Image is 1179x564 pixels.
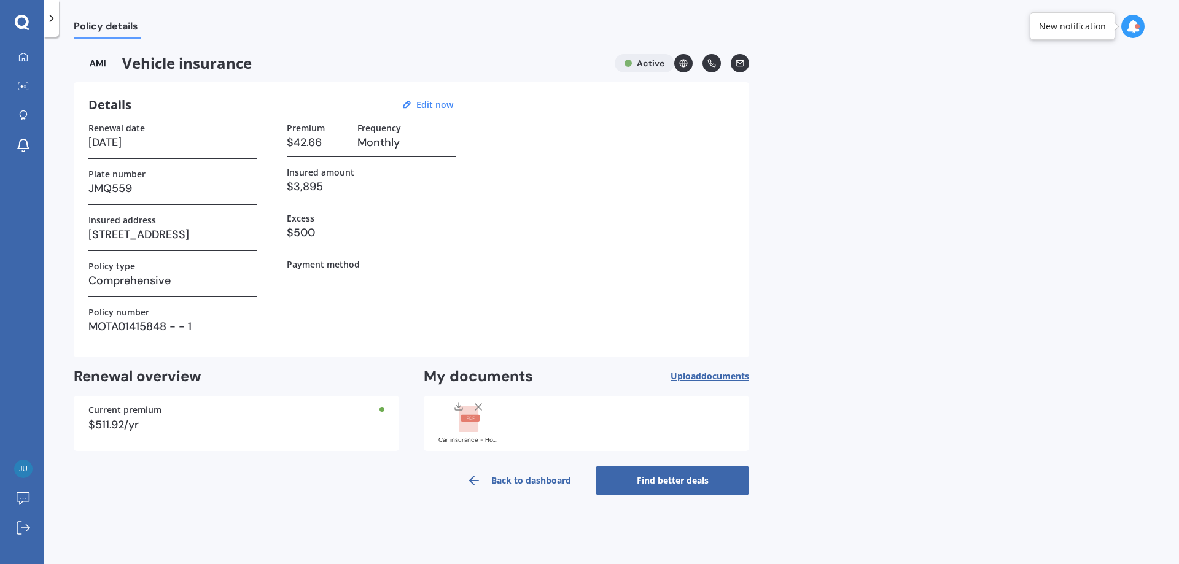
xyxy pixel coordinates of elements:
label: Insured address [88,215,156,225]
button: Edit now [413,99,457,110]
img: 52bb8a64fcb6127f5bad99fa2496d4a6 [14,460,33,478]
div: Current premium [88,406,384,414]
label: Insured amount [287,167,354,177]
label: Renewal date [88,123,145,133]
span: Policy details [74,20,141,37]
u: Edit now [416,99,453,110]
span: documents [701,370,749,382]
a: Back to dashboard [442,466,596,495]
h2: Renewal overview [74,367,399,386]
h3: [STREET_ADDRESS] [88,225,257,244]
div: Car insurance - Honda Civic - AMI policy document.pdf [438,437,500,443]
h3: Monthly [357,133,456,152]
h3: $42.66 [287,133,348,152]
h3: Comprehensive [88,271,257,290]
label: Policy type [88,261,135,271]
label: Premium [287,123,325,133]
h3: $500 [287,223,456,242]
h3: MOTA01415848 - - 1 [88,317,257,336]
h3: Details [88,97,131,113]
div: New notification [1039,20,1106,33]
label: Frequency [357,123,401,133]
img: AMI-text-1.webp [74,54,122,72]
label: Policy number [88,307,149,317]
div: $511.92/yr [88,419,384,430]
span: Vehicle insurance [74,54,605,72]
h2: My documents [424,367,533,386]
span: Upload [671,371,749,381]
h3: $3,895 [287,177,456,196]
button: Uploaddocuments [671,367,749,386]
label: Payment method [287,259,360,269]
h3: JMQ559 [88,179,257,198]
label: Plate number [88,169,146,179]
a: Find better deals [596,466,749,495]
h3: [DATE] [88,133,257,152]
label: Excess [287,213,314,223]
